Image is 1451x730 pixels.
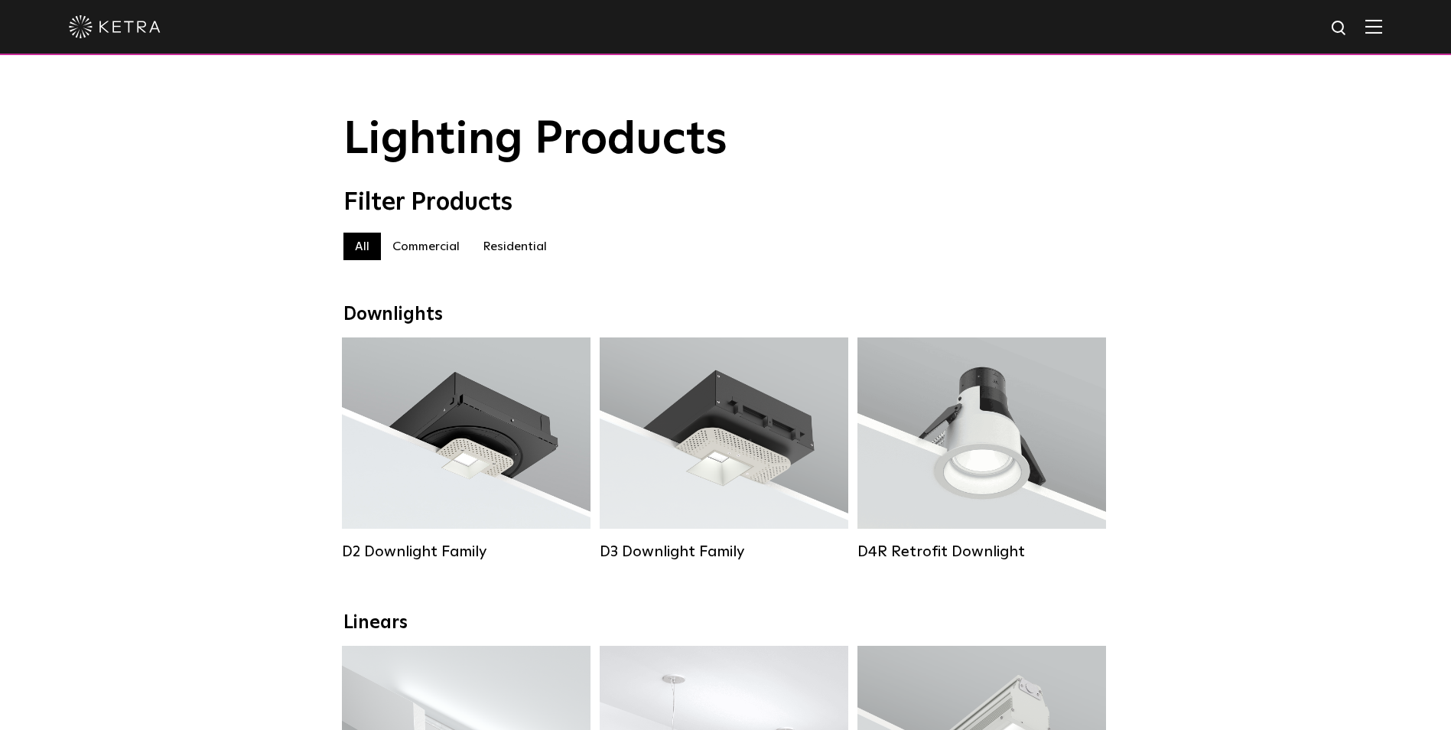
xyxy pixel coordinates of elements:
[471,233,558,260] label: Residential
[342,337,590,561] a: D2 Downlight Family Lumen Output:1200Colors:White / Black / Gloss Black / Silver / Bronze / Silve...
[857,543,1106,561] div: D4R Retrofit Downlight
[343,117,727,163] span: Lighting Products
[1365,19,1382,34] img: Hamburger%20Nav.svg
[69,15,161,38] img: ketra-logo-2019-white
[343,188,1108,217] div: Filter Products
[343,304,1108,326] div: Downlights
[381,233,471,260] label: Commercial
[343,612,1108,634] div: Linears
[600,337,848,561] a: D3 Downlight Family Lumen Output:700 / 900 / 1100Colors:White / Black / Silver / Bronze / Paintab...
[343,233,381,260] label: All
[342,543,590,561] div: D2 Downlight Family
[1330,19,1349,38] img: search icon
[600,543,848,561] div: D3 Downlight Family
[857,337,1106,561] a: D4R Retrofit Downlight Lumen Output:800Colors:White / BlackBeam Angles:15° / 25° / 40° / 60°Watta...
